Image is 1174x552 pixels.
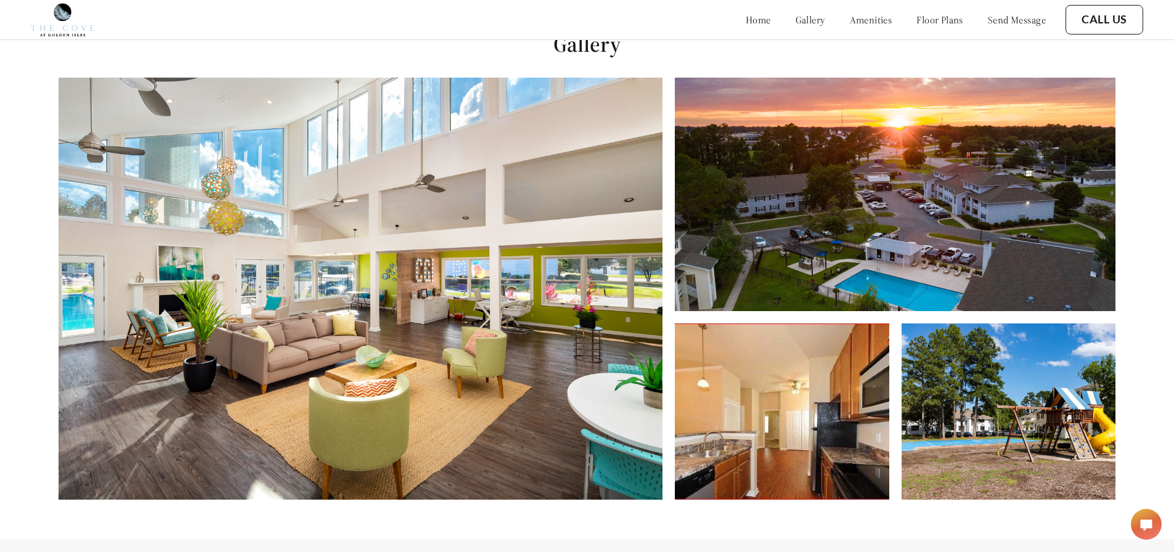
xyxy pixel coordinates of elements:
[675,323,889,500] img: Kitchen with High Ceilings
[59,78,662,500] img: clubhouse
[988,14,1046,26] a: send message
[796,14,825,26] a: gallery
[746,14,771,26] a: home
[1066,5,1143,34] button: Call Us
[31,3,94,36] img: cove_at_golden_isles_logo.png
[675,78,1115,311] img: Building Exterior at Sunset
[850,14,892,26] a: amenities
[1082,13,1127,26] a: Call Us
[902,323,1115,500] img: Kids Playground and Recreation Area
[916,14,963,26] a: floor plans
